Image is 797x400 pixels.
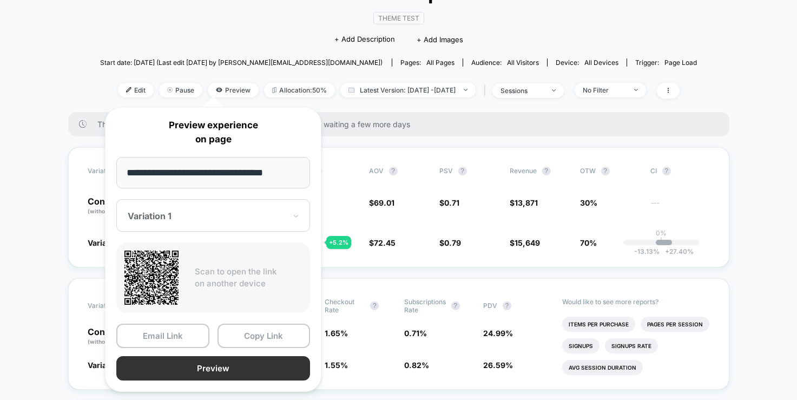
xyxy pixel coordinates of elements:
span: Variation 1 [88,238,126,247]
div: Trigger: [635,58,697,67]
span: Device: [547,58,627,67]
p: Would like to see more reports? [562,298,710,306]
span: Allocation: 50% [264,83,335,97]
span: OTW [580,167,640,175]
button: Preview [116,356,310,381]
li: Signups [562,338,600,353]
button: Email Link [116,324,209,348]
button: ? [389,167,398,175]
span: $ [439,198,459,207]
span: 1.55 % [325,360,348,370]
span: Subscriptions Rate [404,298,446,314]
span: Variation [88,167,147,175]
p: Control [88,327,156,346]
span: 27.40 % [660,247,694,255]
button: ? [662,167,671,175]
img: end [167,87,173,93]
span: CI [650,167,710,175]
span: all pages [426,58,455,67]
li: Signups Rate [605,338,658,353]
span: Checkout Rate [325,298,365,314]
span: 70% [580,238,597,247]
span: Variation [88,298,147,314]
span: | [481,83,492,99]
span: 0.71 [444,198,459,207]
span: PSV [439,167,453,175]
span: 26.59 % [483,360,513,370]
span: Start date: [DATE] (Last edit [DATE] by [PERSON_NAME][EMAIL_ADDRESS][DOMAIN_NAME]) [100,58,383,67]
span: 13,871 [515,198,538,207]
span: PDV [483,301,497,310]
span: -13.13 % [634,247,660,255]
p: Preview experience on page [116,119,310,146]
span: Preview [208,83,259,97]
img: end [552,89,556,91]
span: $ [369,198,394,207]
div: Audience: [471,58,539,67]
span: Edit [118,83,154,97]
span: Revenue [510,167,537,175]
span: 0.82 % [404,360,429,370]
span: 72.45 [374,238,396,247]
span: $ [369,238,396,247]
span: all devices [584,58,618,67]
span: --- [650,200,710,215]
span: All Visitors [507,58,539,67]
span: $ [510,238,540,247]
span: (without changes) [88,338,136,345]
span: $ [510,198,538,207]
button: ? [370,301,379,310]
span: 69.01 [374,198,394,207]
img: end [464,89,467,91]
span: 15,649 [515,238,540,247]
button: ? [458,167,467,175]
span: 0.79 [444,238,461,247]
p: Control [88,197,147,215]
div: sessions [500,87,544,95]
p: | [660,237,662,245]
li: Pages Per Session [641,317,709,332]
span: Latest Version: [DATE] - [DATE] [340,83,476,97]
span: + Add Description [334,34,395,45]
span: Variation 1 [88,360,126,370]
div: + 5.2 % [326,236,351,249]
img: end [634,89,638,91]
div: Pages: [400,58,455,67]
span: $ [439,238,461,247]
p: Scan to open the link on another device [195,266,302,290]
li: Items Per Purchase [562,317,635,332]
li: Avg Session Duration [562,360,643,375]
button: ? [451,301,460,310]
img: edit [126,87,131,93]
img: calendar [348,87,354,93]
span: 0.71 % [404,329,427,338]
span: + [665,247,669,255]
span: Pause [159,83,202,97]
button: ? [601,167,610,175]
span: + Add Images [417,35,463,44]
span: AOV [369,167,384,175]
span: There are still no statistically significant results. We recommend waiting a few more days [97,120,708,129]
p: 0% [656,229,667,237]
button: ? [542,167,551,175]
span: 30% [580,198,597,207]
button: Copy Link [218,324,311,348]
span: (without changes) [88,208,136,214]
span: Theme Test [373,12,424,24]
span: 1.65 % [325,329,348,338]
span: 24.99 % [483,329,513,338]
span: Page Load [664,58,697,67]
img: rebalance [272,87,276,93]
button: ? [503,301,511,310]
div: No Filter [583,86,626,94]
